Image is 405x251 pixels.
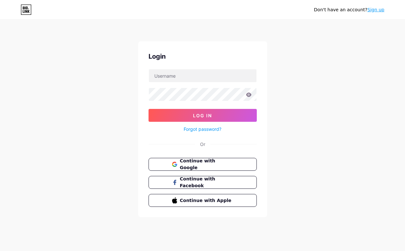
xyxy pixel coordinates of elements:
[149,69,256,82] input: Username
[149,109,257,122] button: Log In
[367,7,384,12] a: Sign up
[200,141,205,148] div: Or
[314,6,384,13] div: Don't have an account?
[180,197,233,204] span: Continue with Apple
[149,158,257,171] button: Continue with Google
[180,176,233,189] span: Continue with Facebook
[184,126,221,132] a: Forgot password?
[149,194,257,207] button: Continue with Apple
[149,176,257,189] button: Continue with Facebook
[149,52,257,61] div: Login
[193,113,212,118] span: Log In
[180,158,233,171] span: Continue with Google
